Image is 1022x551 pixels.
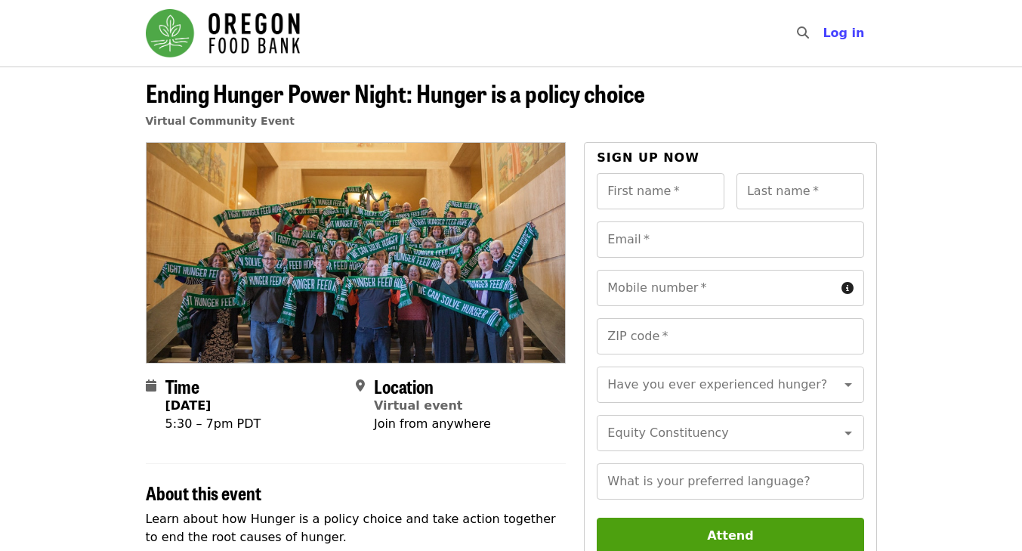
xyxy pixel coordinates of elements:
[146,510,567,546] p: Learn about how Hunger is a policy choice and take action together to end the root causes of hunger.
[146,9,300,57] img: Oregon Food Bank - Home
[147,143,566,362] img: Ending Hunger Power Night: Hunger is a policy choice organized by Oregon Food Bank
[838,423,859,444] button: Open
[597,318,863,354] input: ZIP code
[356,379,365,393] i: map-marker-alt icon
[597,173,724,209] input: First name
[597,463,863,500] input: What is your preferred language?
[165,398,212,413] strong: [DATE]
[823,26,864,40] span: Log in
[597,150,699,165] span: Sign up now
[146,479,261,506] span: About this event
[374,373,434,399] span: Location
[838,374,859,395] button: Open
[818,15,830,51] input: Search
[374,398,463,413] a: Virtual event
[797,26,809,40] i: search icon
[841,281,854,296] i: circle-info icon
[736,173,864,209] input: Last name
[374,416,491,431] span: Join from anywhere
[146,75,645,110] span: Ending Hunger Power Night: Hunger is a policy choice
[810,18,876,48] button: Log in
[146,379,156,393] i: calendar icon
[165,415,261,433] div: 5:30 – 7pm PDT
[597,221,863,258] input: Email
[165,373,199,399] span: Time
[597,270,835,306] input: Mobile number
[146,115,295,127] a: Virtual Community Event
